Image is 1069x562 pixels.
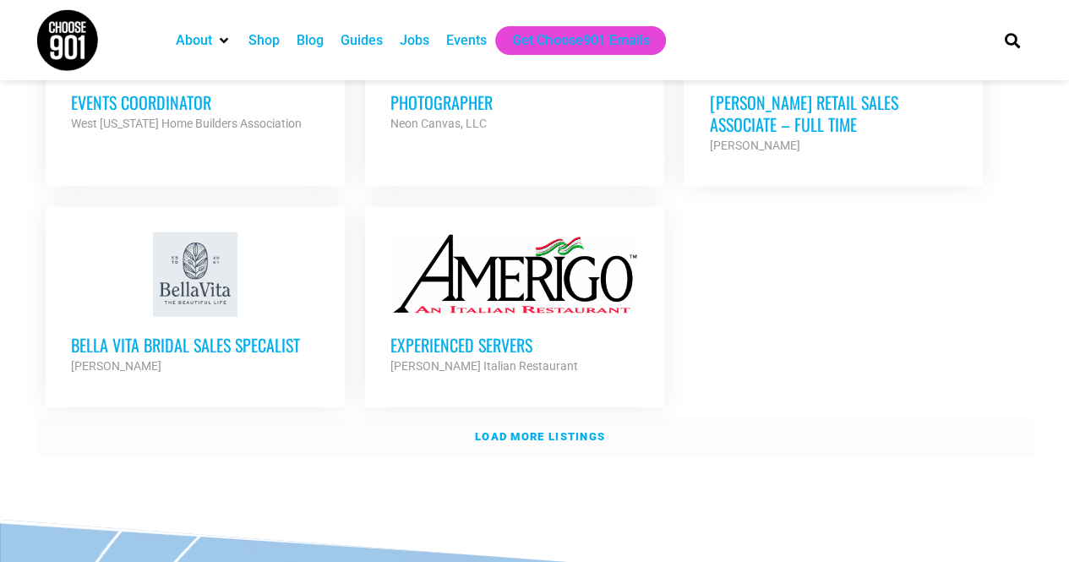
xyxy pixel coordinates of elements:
[512,30,649,51] a: Get Choose901 Emails
[297,30,324,51] a: Blog
[365,207,664,401] a: Experienced Servers [PERSON_NAME] Italian Restaurant
[390,334,639,356] h3: Experienced Servers
[71,117,302,130] strong: West [US_STATE] Home Builders Association
[71,91,319,113] h3: Events Coordinator
[36,417,1034,456] a: Load more listings
[709,139,799,152] strong: [PERSON_NAME]
[167,26,975,55] nav: Main nav
[475,430,605,443] strong: Load more listings
[167,26,240,55] div: About
[998,26,1026,54] div: Search
[341,30,383,51] a: Guides
[390,91,639,113] h3: Photographer
[709,91,957,135] h3: [PERSON_NAME] Retail Sales Associate – Full Time
[176,30,212,51] a: About
[390,359,578,373] strong: [PERSON_NAME] Italian Restaurant
[446,30,487,51] a: Events
[390,117,487,130] strong: Neon Canvas, LLC
[71,334,319,356] h3: Bella Vita Bridal Sales Specalist
[248,30,280,51] a: Shop
[400,30,429,51] a: Jobs
[71,359,161,373] strong: [PERSON_NAME]
[46,207,345,401] a: Bella Vita Bridal Sales Specalist [PERSON_NAME]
